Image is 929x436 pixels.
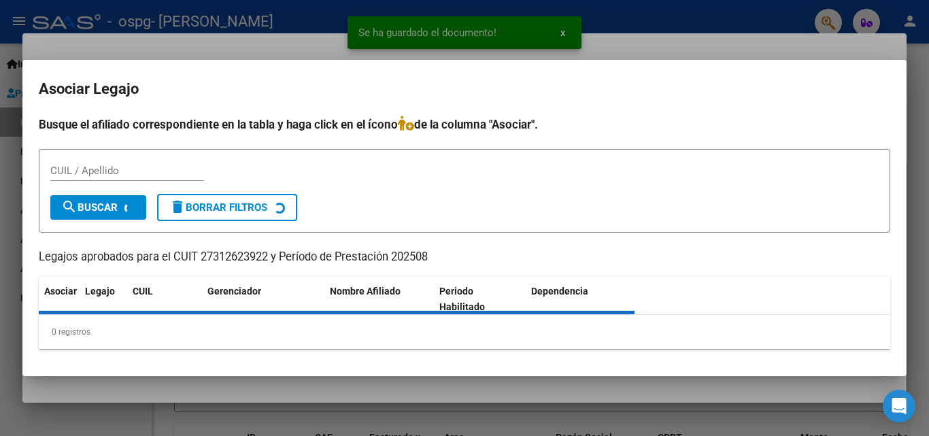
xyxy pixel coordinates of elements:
[50,195,146,220] button: Buscar
[39,116,890,133] h4: Busque el afiliado correspondiente en la tabla y haga click en el ícono de la columna "Asociar".
[434,277,526,322] datatable-header-cell: Periodo Habilitado
[39,249,890,266] p: Legajos aprobados para el CUIT 27312623922 y Período de Prestación 202508
[439,286,485,312] span: Periodo Habilitado
[157,194,297,221] button: Borrar Filtros
[526,277,635,322] datatable-header-cell: Dependencia
[80,277,127,322] datatable-header-cell: Legajo
[330,286,401,297] span: Nombre Afiliado
[133,286,153,297] span: CUIL
[169,201,267,214] span: Borrar Filtros
[44,286,77,297] span: Asociar
[39,315,890,349] div: 0 registros
[39,277,80,322] datatable-header-cell: Asociar
[883,390,915,422] div: Open Intercom Messenger
[531,286,588,297] span: Dependencia
[61,199,78,215] mat-icon: search
[324,277,434,322] datatable-header-cell: Nombre Afiliado
[85,286,115,297] span: Legajo
[207,286,261,297] span: Gerenciador
[127,277,202,322] datatable-header-cell: CUIL
[61,201,118,214] span: Buscar
[169,199,186,215] mat-icon: delete
[39,76,890,102] h2: Asociar Legajo
[202,277,324,322] datatable-header-cell: Gerenciador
